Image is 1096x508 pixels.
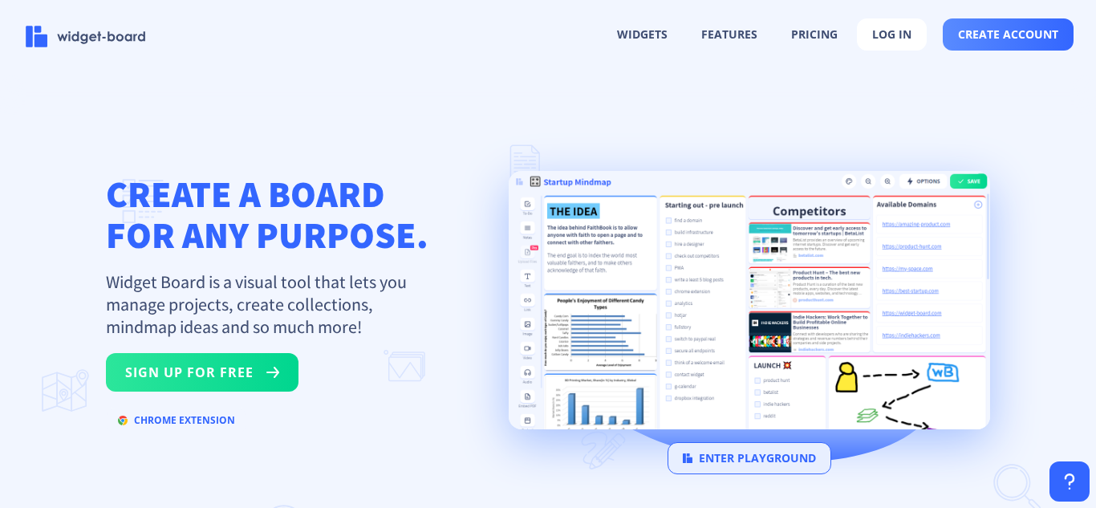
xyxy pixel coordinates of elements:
span: create account [958,28,1058,41]
button: widgets [603,19,682,50]
img: logo.svg [683,453,692,463]
p: Widget Board is a visual tool that lets you manage projects, create collections, mindmap ideas an... [106,270,427,338]
img: chrome.svg [118,416,128,425]
button: log in [857,18,927,51]
h1: CREATE A BOARD FOR ANY PURPOSE. [106,173,428,255]
button: create account [943,18,1074,51]
button: features [687,19,772,50]
button: chrome extension [106,408,247,433]
button: pricing [777,19,852,50]
img: logo-name.svg [26,26,146,47]
button: sign up for free [106,353,298,392]
a: chrome extension [106,417,247,433]
button: enter playground [668,442,831,474]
